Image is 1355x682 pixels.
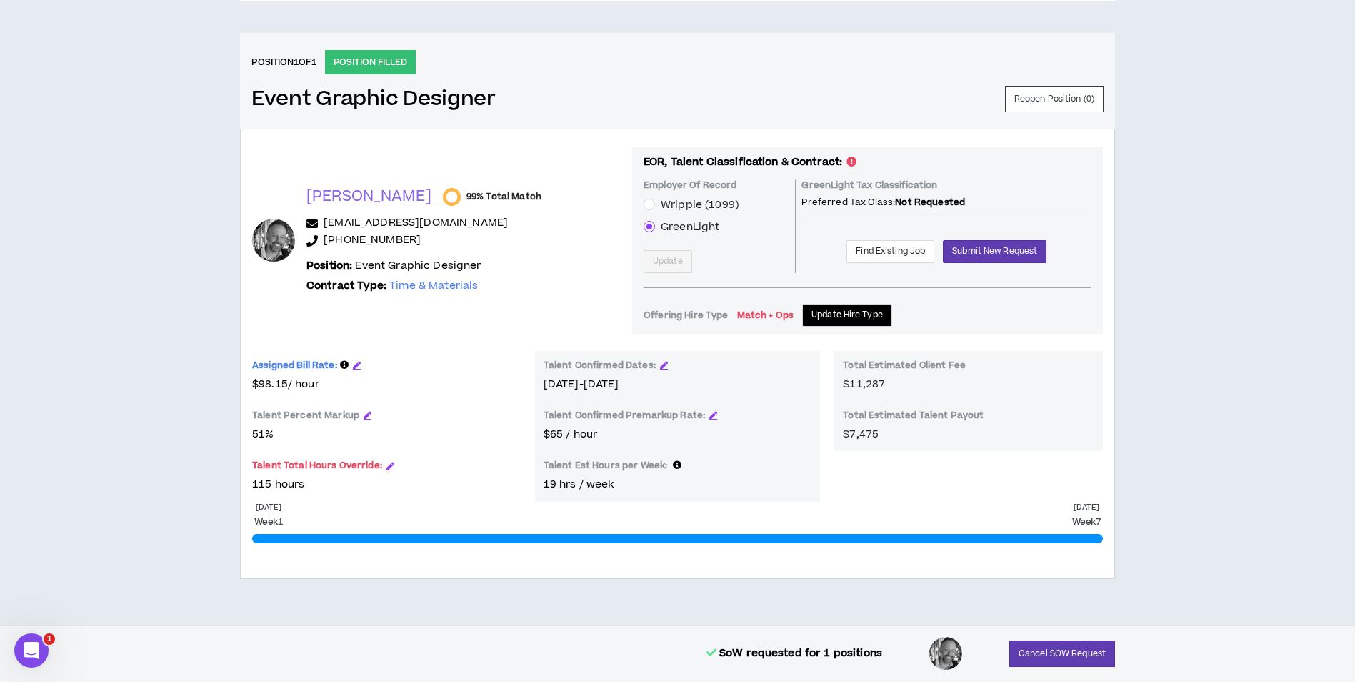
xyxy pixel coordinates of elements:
[256,502,281,513] p: [DATE]
[802,304,892,327] button: Update Hire Type
[952,244,1037,258] span: Submit New Request
[706,646,882,661] p: SoW requested for 1 positions
[306,258,352,273] b: Position:
[325,50,416,74] p: POSITION FILLED
[44,633,55,645] span: 1
[811,308,883,322] span: Update Hire Type
[254,515,283,528] p: Week 1
[1005,86,1104,112] button: Reopen Position (0)
[252,459,382,472] span: Talent Total Hours Override:
[644,310,729,321] p: Offering Hire Type
[544,360,656,371] p: Talent Confirmed Dates:
[1072,515,1101,528] p: Week 7
[843,410,1094,427] p: Total Estimated Talent Payout
[324,232,421,249] a: [PHONE_NUMBER]
[843,427,879,442] span: $7,475
[801,196,895,209] span: Preferred Tax Class:
[846,240,934,263] button: Find Existing Job
[928,636,964,671] div: Matt D.
[895,196,965,209] span: Not Requested
[252,377,521,392] span: $98.15 / hour
[544,427,812,443] p: $65 / hour
[252,427,274,443] span: 51 %
[661,219,719,234] span: GreenLight
[324,215,508,232] a: [EMAIL_ADDRESS][DOMAIN_NAME]
[389,278,478,293] span: Time & Materials
[466,191,541,202] span: 99% Total Match
[544,410,705,421] p: Talent Confirmed Premarkup Rate:
[644,154,856,170] p: EOR, Talent Classification & Contract:
[306,278,386,293] b: Contract Type:
[801,179,937,197] p: GreenLight Tax Classification
[306,187,431,207] p: [PERSON_NAME]
[14,633,49,668] iframe: Intercom live chat
[544,377,812,392] p: [DATE]-[DATE]
[737,310,794,321] p: Match + Ops
[544,477,812,493] p: 19 hrs / week
[544,459,682,472] span: Talent Est Hours per Week:
[843,360,1094,377] p: Total Estimated Client Fee
[306,258,481,274] p: Event Graphic Designer
[1009,641,1115,667] button: Cancel SOW Request
[644,179,790,197] p: Employer Of Record
[943,240,1046,263] button: Submit New Request
[252,410,359,421] p: Talent Percent Markup
[1074,502,1099,513] p: [DATE]
[252,219,295,262] div: Matt D.
[661,197,739,212] span: Wripple (1099)
[251,56,316,69] h6: Position 1 of 1
[252,477,521,493] p: 115 hours
[644,250,692,273] button: Update
[252,359,337,372] span: Assigned Bill Rate:
[843,377,885,392] span: $11,287
[251,87,496,112] a: Event Graphic Designer
[856,244,925,258] span: Find Existing Job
